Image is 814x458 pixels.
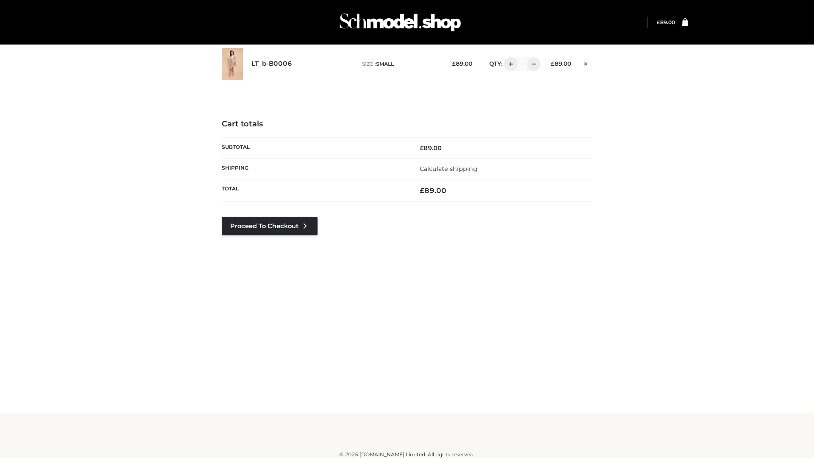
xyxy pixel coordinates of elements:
a: £89.00 [657,19,675,25]
p: size : [362,60,439,68]
span: £ [657,19,660,25]
span: £ [420,144,424,152]
a: LT_b-B0006 [251,60,292,68]
bdi: 89.00 [420,144,442,152]
span: £ [551,60,555,67]
th: Total [222,179,407,202]
div: QTY: [481,57,538,71]
th: Shipping [222,158,407,179]
span: £ [452,60,456,67]
bdi: 89.00 [420,186,446,195]
th: Subtotal [222,137,407,158]
a: Calculate shipping [420,165,477,173]
a: Proceed to Checkout [222,217,318,235]
span: SMALL [376,61,394,67]
bdi: 89.00 [657,19,675,25]
img: Schmodel Admin 964 [337,6,464,39]
bdi: 89.00 [551,60,571,67]
h4: Cart totals [222,120,592,129]
span: £ [420,186,424,195]
bdi: 89.00 [452,60,472,67]
img: LT_b-B0006 - SMALL [222,48,243,80]
a: Remove this item [580,57,592,68]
